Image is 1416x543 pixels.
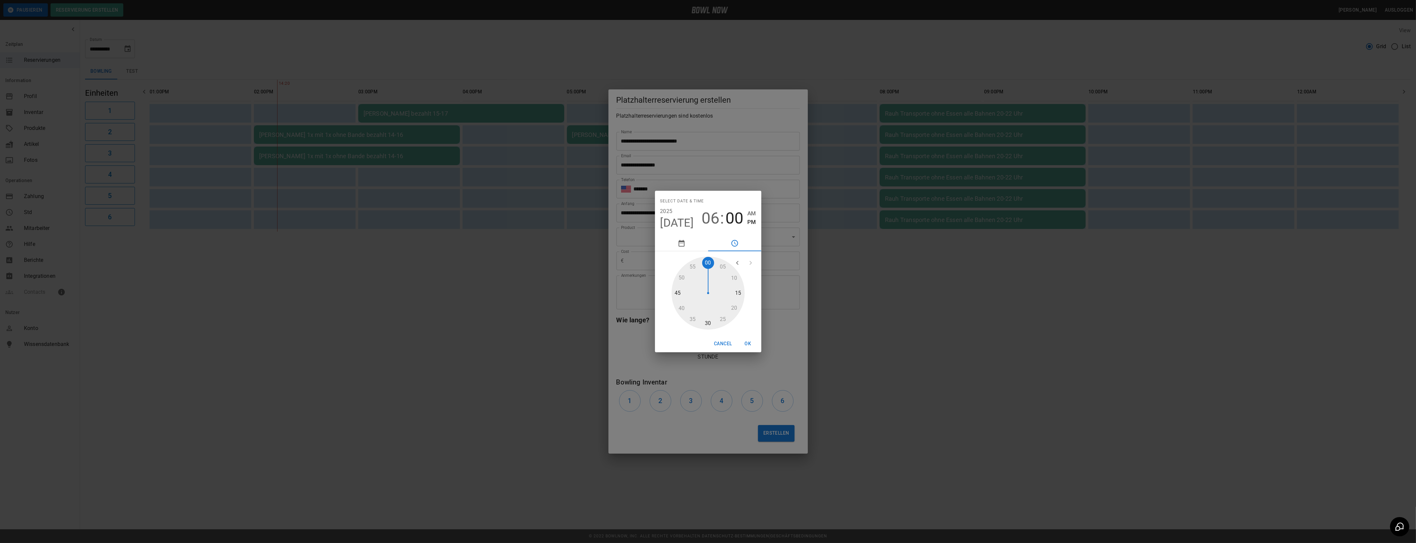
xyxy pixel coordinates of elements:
button: AM [747,209,756,218]
button: pick date [655,235,708,251]
button: [DATE] [660,216,694,230]
button: 00 [725,209,743,228]
button: pick time [708,235,761,251]
button: 06 [702,209,719,228]
button: open previous view [731,256,744,270]
span: : [720,209,724,228]
button: OK [737,338,759,350]
button: PM [747,218,756,227]
span: Select date & time [660,196,704,207]
button: 2025 [660,207,673,216]
button: Cancel [711,338,734,350]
